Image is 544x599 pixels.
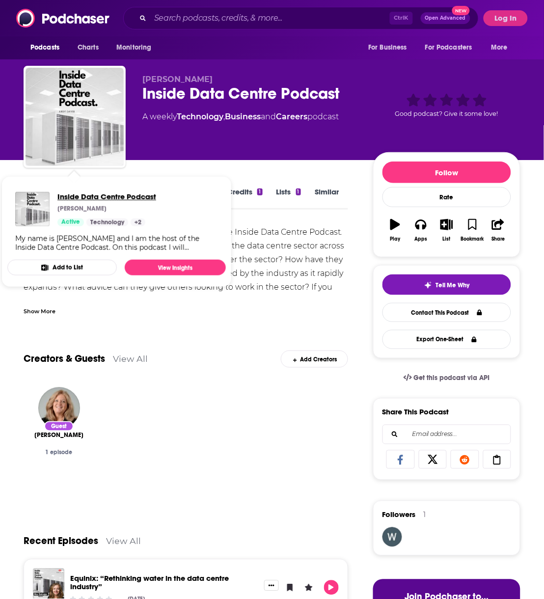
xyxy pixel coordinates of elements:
div: 1 [296,189,301,195]
button: open menu [485,38,520,57]
div: Search podcasts, credits, & more... [123,7,479,29]
a: Equinix: “Rethinking water in the data centre industry” [70,574,229,592]
button: Show More Button [264,580,279,591]
span: [PERSON_NAME] [34,432,83,439]
span: For Business [368,41,407,54]
a: +2 [131,218,145,226]
span: Charts [78,41,99,54]
a: Creators & Guests [24,353,105,365]
span: Tell Me Why [436,281,470,289]
a: View All [113,354,148,364]
button: Apps [408,213,434,248]
a: View All [106,536,141,546]
img: Carrie Goetz [38,387,80,429]
a: Share on X/Twitter [419,450,447,469]
div: Rate [382,187,511,207]
span: Active [61,218,80,227]
a: Business [225,112,261,121]
a: Contact This Podcast [382,303,511,322]
a: View Insights [125,260,226,275]
span: , [223,112,225,121]
a: Lists1 [276,187,301,210]
a: Charts [71,38,105,57]
div: My name is [PERSON_NAME] and I am the host of the Inside Data Centre Podcast. On this podcast I w... [15,234,218,252]
div: Add Creators [281,351,348,368]
img: Podchaser - Follow, Share and Rate Podcasts [16,9,110,27]
button: Open AdvancedNew [421,12,470,24]
input: Search podcasts, credits, & more... [150,10,390,26]
img: weedloversusa [382,527,402,547]
span: Monitoring [116,41,151,54]
button: Play [382,213,408,248]
button: Share [486,213,511,248]
a: Credits1 [227,187,262,210]
span: Good podcast? Give it some love! [395,110,498,117]
span: [PERSON_NAME] [142,75,213,84]
div: Apps [415,236,428,242]
a: Technology [86,218,128,226]
button: Log In [484,10,528,26]
button: open menu [419,38,487,57]
a: Share on Reddit [451,450,479,469]
a: Share on Facebook [386,450,415,469]
span: More [491,41,508,54]
span: Podcasts [30,41,59,54]
button: Play [324,580,339,595]
a: Similar [315,187,339,210]
span: Followers [382,510,416,519]
a: Recent Episodes [24,535,98,547]
span: Ctrl K [390,12,413,25]
div: A weekly podcast [142,111,339,123]
h3: Share This Podcast [382,408,449,417]
a: Careers [276,112,307,121]
div: Share [491,236,505,242]
span: New [452,6,470,15]
div: Guest [44,421,74,432]
button: open menu [361,38,419,57]
div: 1 episode [31,449,86,456]
a: Carrie Goetz [34,432,83,439]
img: tell me why sparkle [424,281,432,289]
div: Play [390,236,401,242]
div: Bookmark [461,236,484,242]
button: open menu [24,38,72,57]
div: List [443,236,451,242]
button: open menu [109,38,164,57]
div: 1 [424,511,426,519]
button: List [434,213,460,248]
button: tell me why sparkleTell Me Why [382,274,511,295]
a: Technology [177,112,223,121]
button: Leave a Rating [301,580,316,595]
input: Email address... [391,425,503,444]
a: Copy Link [483,450,512,469]
span: and [261,112,276,121]
button: Bookmark Episode [283,580,298,595]
a: Get this podcast via API [396,366,498,390]
div: Good podcast? Give it some love! [373,75,520,136]
span: Open Advanced [425,16,466,21]
span: For Podcasters [425,41,472,54]
div: Search followers [382,425,511,444]
a: Inside Data Centre Podcast [57,192,156,201]
img: Inside Data Centre Podcast [26,68,124,166]
button: Follow [382,162,511,183]
div: 1 [257,189,262,195]
button: Bookmark [460,213,485,248]
button: Export One-Sheet [382,330,511,349]
a: Active [57,218,84,226]
button: Add to List [7,260,117,275]
span: Get this podcast via API [414,374,490,382]
p: [PERSON_NAME] [57,205,107,213]
img: Inside Data Centre Podcast [15,192,50,226]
